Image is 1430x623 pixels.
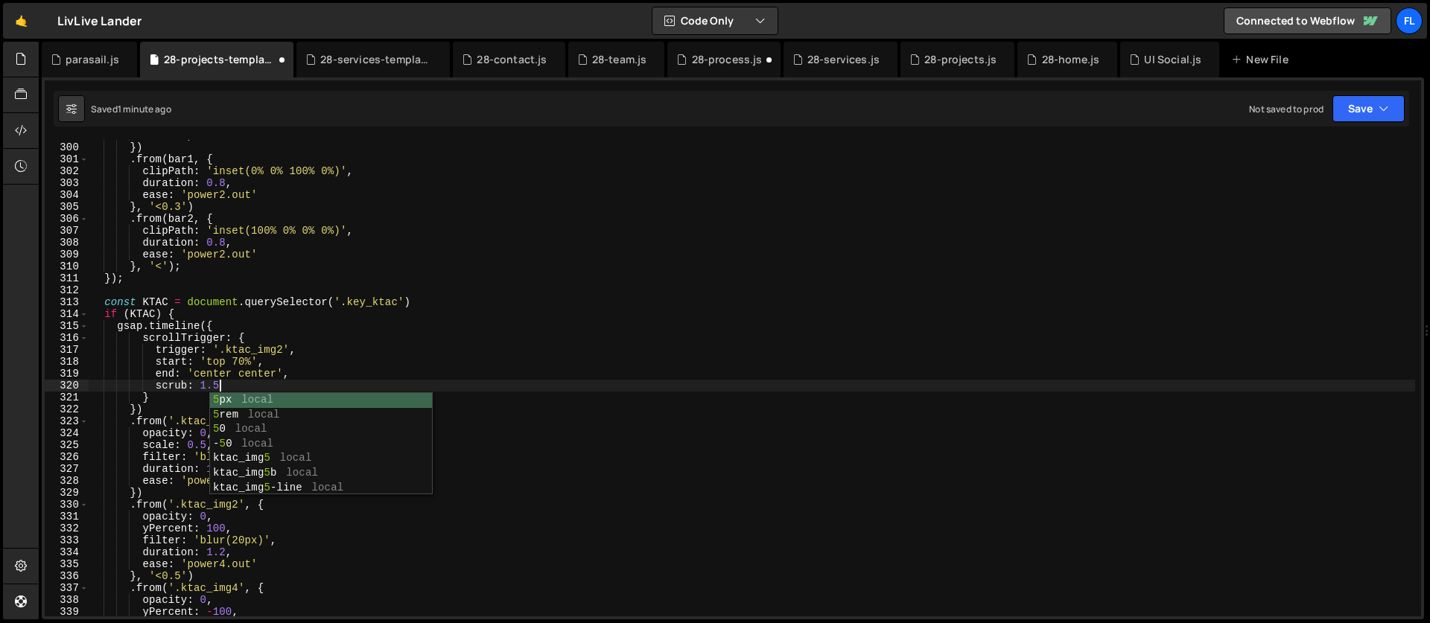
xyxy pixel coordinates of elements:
[45,261,89,272] div: 310
[66,52,119,67] div: parasail.js
[45,189,89,201] div: 304
[45,558,89,570] div: 335
[45,213,89,225] div: 306
[45,272,89,284] div: 311
[1224,7,1391,34] a: Connected to Webflow
[45,570,89,582] div: 336
[45,523,89,534] div: 332
[45,403,89,415] div: 322
[320,52,432,67] div: 28-services-template.js
[45,249,89,261] div: 309
[924,52,997,67] div: 28-projects.js
[692,52,763,67] div: 28-process.js
[45,451,89,463] div: 326
[45,356,89,368] div: 318
[807,52,880,67] div: 28-services.js
[45,392,89,403] div: 321
[1249,103,1323,115] div: Not saved to prod
[1332,95,1405,122] button: Save
[45,487,89,499] div: 329
[45,427,89,439] div: 324
[45,475,89,487] div: 328
[118,103,171,115] div: 1 minute ago
[45,499,89,511] div: 330
[592,52,647,67] div: 28-team.js
[1144,52,1201,67] div: UI Social.js
[45,320,89,332] div: 315
[45,582,89,594] div: 337
[45,308,89,320] div: 314
[1231,52,1294,67] div: New File
[45,606,89,618] div: 339
[45,296,89,308] div: 313
[1042,52,1100,67] div: 28-home.js
[45,534,89,546] div: 333
[45,141,89,153] div: 300
[45,225,89,237] div: 307
[477,52,547,67] div: 28-contact.js
[45,439,89,451] div: 325
[45,284,89,296] div: 312
[45,463,89,475] div: 327
[45,153,89,165] div: 301
[45,344,89,356] div: 317
[45,368,89,380] div: 319
[45,546,89,558] div: 334
[45,380,89,392] div: 320
[652,7,778,34] button: Code Only
[45,201,89,213] div: 305
[45,511,89,523] div: 331
[45,594,89,606] div: 338
[91,103,171,115] div: Saved
[3,3,39,39] a: 🤙
[164,52,276,67] div: 28-projects-template.js
[45,165,89,177] div: 302
[57,12,142,30] div: LivLive Lander
[45,177,89,189] div: 303
[45,415,89,427] div: 323
[1396,7,1423,34] a: Fl
[45,237,89,249] div: 308
[45,332,89,344] div: 316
